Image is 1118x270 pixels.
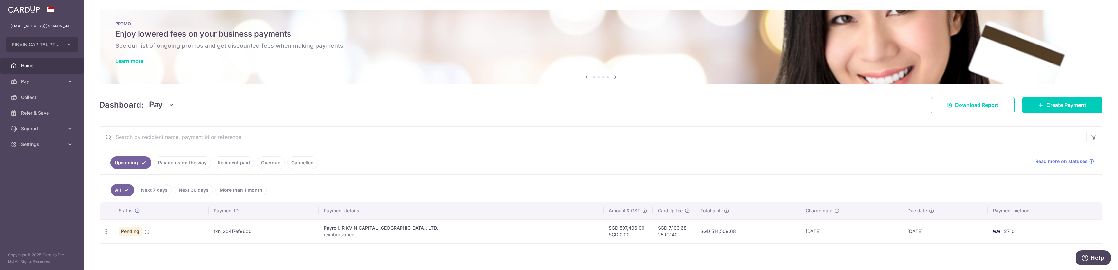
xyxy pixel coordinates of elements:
[100,99,144,111] h4: Dashboard:
[21,63,64,69] span: Home
[658,207,683,214] span: CardUp fee
[955,101,998,109] span: Download Report
[1035,158,1088,165] span: Read more on statuses
[214,156,254,169] a: Recipient paid
[115,29,1087,39] h5: Enjoy lowered fees on your business payments
[119,207,133,214] span: Status
[209,219,319,243] td: txn_2d4f7ef96d0
[119,227,142,236] span: Pending
[800,219,902,243] td: [DATE]
[695,219,800,243] td: SGD 514,509.68
[21,110,64,116] span: Refer & Save
[988,202,1102,219] th: Payment method
[6,37,78,52] button: RIKVIN CAPITAL PTE. LTD.
[111,184,134,196] a: All
[21,141,64,148] span: Settings
[175,184,213,196] a: Next 30 days
[700,207,722,214] span: Total amt.
[100,10,1102,84] img: Latest Promos Banner
[902,219,988,243] td: [DATE]
[12,41,60,48] span: RIKVIN CAPITAL PTE. LTD.
[990,227,1003,235] img: Bank Card
[324,231,598,238] p: reimbursement
[215,184,267,196] a: More than 1 month
[115,58,143,64] a: Learn more
[154,156,211,169] a: Payments on the way
[100,127,1086,148] input: Search by recipient name, payment id or reference
[1076,250,1111,267] iframe: Opens a widget where you can find more information
[209,202,319,219] th: Payment ID
[1035,158,1094,165] a: Read more on statuses
[115,21,1087,26] p: PROMO
[8,5,40,13] img: CardUp
[653,219,695,243] td: SGD 7,103.68 25RC140
[21,94,64,100] span: Collect
[21,125,64,132] span: Support
[907,207,927,214] span: Due date
[287,156,318,169] a: Cancelled
[137,184,172,196] a: Next 7 days
[1022,97,1102,113] a: Create Payment
[1046,101,1086,109] span: Create Payment
[319,202,604,219] th: Payment details
[21,78,64,85] span: Pay
[1004,228,1015,234] span: 2710
[149,99,174,111] button: Pay
[324,225,598,231] div: Payroll. RIKVIN CAPITAL [GEOGRAPHIC_DATA]. LTD.
[115,42,1087,50] h6: See our list of ongoing promos and get discounted fees when making payments
[110,156,151,169] a: Upcoming
[149,99,163,111] span: Pay
[257,156,285,169] a: Overdue
[10,23,73,29] p: [EMAIL_ADDRESS][DOMAIN_NAME]
[604,219,653,243] td: SGD 507,406.00 SGD 0.00
[931,97,1015,113] a: Download Report
[806,207,832,214] span: Charge date
[609,207,640,214] span: Amount & GST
